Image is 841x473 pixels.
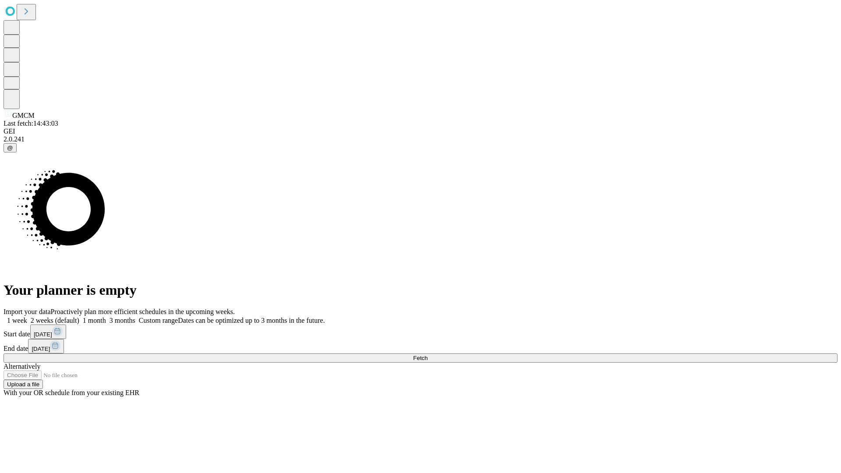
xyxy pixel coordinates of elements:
[139,317,178,324] span: Custom range
[413,355,428,361] span: Fetch
[4,120,58,127] span: Last fetch: 14:43:03
[7,145,13,151] span: @
[4,353,837,363] button: Fetch
[4,282,837,298] h1: Your planner is empty
[4,380,43,389] button: Upload a file
[4,308,51,315] span: Import your data
[4,363,40,370] span: Alternatively
[12,112,35,119] span: GMCM
[51,308,235,315] span: Proactively plan more efficient schedules in the upcoming weeks.
[4,339,837,353] div: End date
[4,143,17,152] button: @
[4,325,837,339] div: Start date
[4,135,837,143] div: 2.0.241
[4,389,139,396] span: With your OR schedule from your existing EHR
[32,346,50,352] span: [DATE]
[31,317,79,324] span: 2 weeks (default)
[110,317,135,324] span: 3 months
[28,339,64,353] button: [DATE]
[34,331,52,338] span: [DATE]
[7,317,27,324] span: 1 week
[178,317,325,324] span: Dates can be optimized up to 3 months in the future.
[30,325,66,339] button: [DATE]
[83,317,106,324] span: 1 month
[4,127,837,135] div: GEI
